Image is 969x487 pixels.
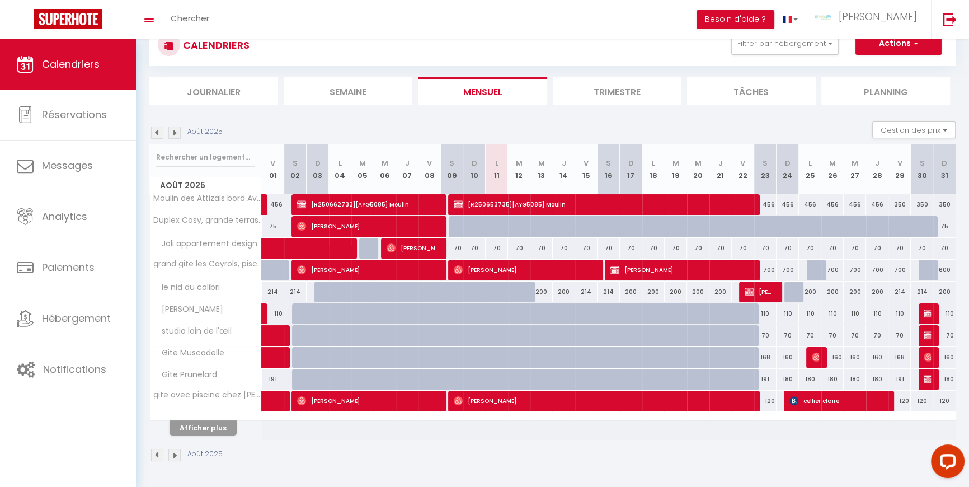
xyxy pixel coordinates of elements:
span: [PERSON_NAME] [297,390,439,411]
th: 19 [665,144,687,194]
th: 14 [553,144,575,194]
span: Gite Muscadelle [152,347,227,359]
abbr: M [382,158,388,168]
div: 70 [888,325,911,346]
th: 01 [262,144,284,194]
abbr: M [695,158,702,168]
div: 70 [486,238,508,259]
abbr: M [516,158,523,168]
abbr: D [785,158,791,168]
div: 180 [866,369,888,390]
div: 70 [866,325,888,346]
span: [PERSON_NAME] [924,346,931,368]
div: 70 [598,238,620,259]
div: 70 [754,325,777,346]
div: 110 [933,303,956,324]
iframe: LiveChat chat widget [922,440,969,487]
div: 160 [821,347,844,368]
th: 09 [441,144,463,194]
h3: CALENDRIERS [180,32,250,58]
abbr: D [628,158,634,168]
abbr: D [315,158,321,168]
div: 200 [821,282,844,302]
th: 04 [329,144,351,194]
div: 70 [866,238,888,259]
abbr: V [270,158,275,168]
abbr: D [472,158,477,168]
th: 23 [754,144,777,194]
div: 120 [933,391,956,411]
div: 70 [754,238,777,259]
div: 350 [888,194,911,215]
div: 168 [754,347,777,368]
div: 160 [777,347,799,368]
span: Paiements [42,260,95,274]
div: 600 [933,260,956,280]
span: Moulin des Attizals bord Aveyron [152,194,264,203]
span: Agrinier Barbe [812,346,819,368]
div: 70 [642,238,665,259]
th: 25 [799,144,821,194]
div: 700 [888,260,911,280]
th: 21 [709,144,732,194]
div: 110 [866,303,888,324]
div: 456 [821,194,844,215]
span: Août 2025 [150,177,261,194]
div: 70 [665,238,687,259]
div: 180 [799,369,821,390]
abbr: M [672,158,679,168]
li: Semaine [284,77,412,105]
abbr: V [427,158,432,168]
abbr: L [338,158,342,168]
div: 110 [777,303,799,324]
button: Actions [855,32,942,55]
div: 70 [620,238,642,259]
div: 110 [262,303,284,324]
th: 24 [777,144,799,194]
div: 214 [262,282,284,302]
span: cellier claire [789,390,886,411]
div: 70 [777,238,799,259]
img: Super Booking [34,9,102,29]
div: 110 [888,303,911,324]
div: 350 [933,194,956,215]
div: 160 [933,347,956,368]
span: [PERSON_NAME] [924,325,931,346]
button: Gestion des prix [872,121,956,138]
div: 200 [665,282,687,302]
div: 110 [821,303,844,324]
div: 110 [754,303,777,324]
div: 456 [866,194,888,215]
div: 70 [821,325,844,346]
div: 70 [844,325,866,346]
div: 200 [709,282,732,302]
p: Août 2025 [187,449,223,460]
span: [PERSON_NAME] [454,390,752,411]
div: 120 [888,391,911,411]
div: 214 [284,282,307,302]
th: 11 [486,144,508,194]
span: [R250662733][AYG5085] Moulin [297,194,439,215]
div: 70 [888,238,911,259]
span: Gite Prunelard [152,369,220,381]
div: 70 [799,238,821,259]
span: studio loin de l'œil [152,325,234,338]
div: 70 [441,238,463,259]
span: [PERSON_NAME] [924,303,931,324]
span: [PERSON_NAME] [839,10,917,24]
th: 27 [844,144,866,194]
span: [PERSON_NAME] [297,259,439,280]
li: Journalier [149,77,278,105]
div: 70 [933,238,956,259]
div: 456 [844,194,866,215]
div: 700 [866,260,888,280]
th: 17 [620,144,642,194]
div: 456 [799,194,821,215]
span: gite avec piscine chez [PERSON_NAME] [152,391,264,399]
span: le nid du colibri [152,282,223,294]
span: [PERSON_NAME] [454,259,595,280]
div: 160 [866,347,888,368]
div: 70 [575,238,598,259]
abbr: L [652,158,655,168]
div: 700 [754,260,777,280]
